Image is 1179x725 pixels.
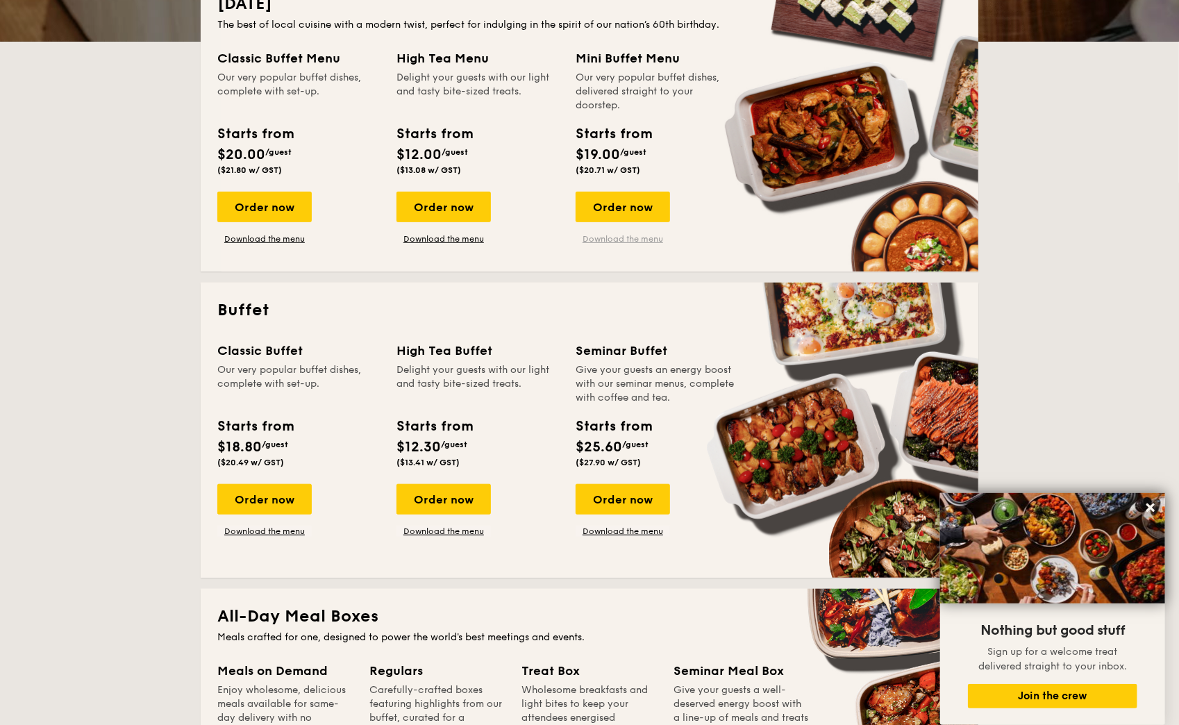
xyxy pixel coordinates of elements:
[978,646,1127,672] span: Sign up for a welcome treat delivered straight to your inbox.
[674,661,809,681] div: Seminar Meal Box
[396,233,491,244] a: Download the menu
[217,526,312,537] a: Download the menu
[217,233,312,244] a: Download the menu
[396,416,472,437] div: Starts from
[521,661,657,681] div: Treat Box
[217,458,284,467] span: ($20.49 w/ GST)
[396,124,472,144] div: Starts from
[217,606,962,628] h2: All-Day Meal Boxes
[1139,497,1162,519] button: Close
[217,147,265,163] span: $20.00
[576,71,738,112] div: Our very popular buffet dishes, delivered straight to your doorstep.
[262,440,288,449] span: /guest
[265,147,292,157] span: /guest
[442,147,468,157] span: /guest
[369,661,505,681] div: Regulars
[217,484,312,515] div: Order now
[620,147,646,157] span: /guest
[576,416,651,437] div: Starts from
[576,458,641,467] span: ($27.90 w/ GST)
[217,661,353,681] div: Meals on Demand
[396,165,461,175] span: ($13.08 w/ GST)
[576,124,651,144] div: Starts from
[217,363,380,405] div: Our very popular buffet dishes, complete with set-up.
[217,18,962,32] div: The best of local cuisine with a modern twist, perfect for indulging in the spirit of our nation’...
[622,440,649,449] span: /guest
[217,439,262,456] span: $18.80
[576,439,622,456] span: $25.60
[217,341,380,360] div: Classic Buffet
[576,147,620,163] span: $19.00
[980,622,1125,639] span: Nothing but good stuff
[217,192,312,222] div: Order now
[576,526,670,537] a: Download the menu
[217,299,962,322] h2: Buffet
[576,192,670,222] div: Order now
[441,440,467,449] span: /guest
[396,484,491,515] div: Order now
[396,439,441,456] span: $12.30
[576,341,738,360] div: Seminar Buffet
[968,684,1137,708] button: Join the crew
[217,71,380,112] div: Our very popular buffet dishes, complete with set-up.
[217,416,293,437] div: Starts from
[576,165,640,175] span: ($20.71 w/ GST)
[576,363,738,405] div: Give your guests an energy boost with our seminar menus, complete with coffee and tea.
[396,192,491,222] div: Order now
[217,631,962,644] div: Meals crafted for one, designed to power the world's best meetings and events.
[396,526,491,537] a: Download the menu
[396,341,559,360] div: High Tea Buffet
[396,363,559,405] div: Delight your guests with our light and tasty bite-sized treats.
[217,49,380,68] div: Classic Buffet Menu
[217,165,282,175] span: ($21.80 w/ GST)
[396,71,559,112] div: Delight your guests with our light and tasty bite-sized treats.
[217,124,293,144] div: Starts from
[396,49,559,68] div: High Tea Menu
[396,147,442,163] span: $12.00
[576,233,670,244] a: Download the menu
[576,49,738,68] div: Mini Buffet Menu
[396,458,460,467] span: ($13.41 w/ GST)
[576,484,670,515] div: Order now
[940,493,1165,603] img: DSC07876-Edit02-Large.jpeg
